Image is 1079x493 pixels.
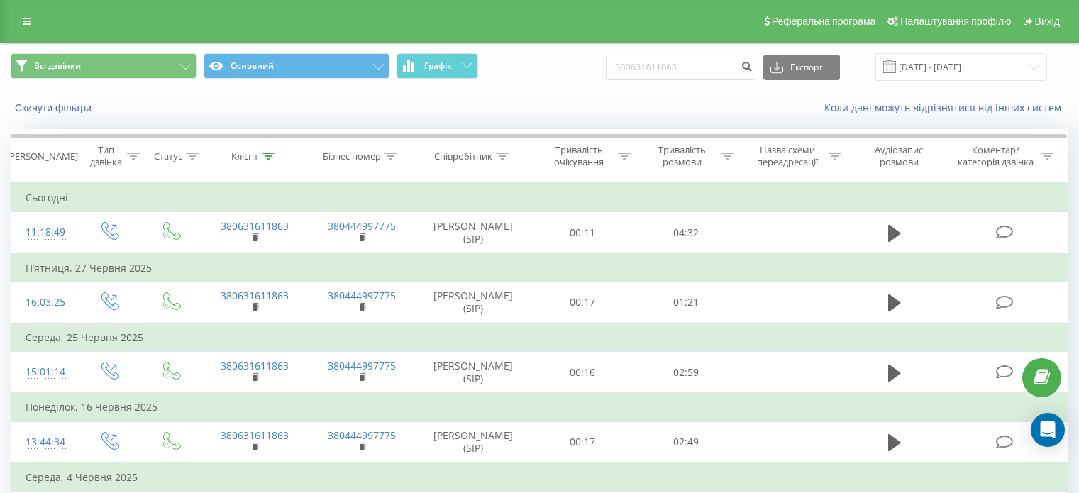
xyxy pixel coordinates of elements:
td: [PERSON_NAME] (SIP) [416,421,531,463]
div: [PERSON_NAME] [6,150,78,162]
td: 00:17 [531,282,634,323]
td: [PERSON_NAME] (SIP) [416,352,531,394]
span: Всі дзвінки [34,60,81,72]
input: Пошук за номером [606,55,756,80]
div: Коментар/категорія дзвінка [954,144,1037,168]
span: Графік [424,61,452,71]
div: Бізнес номер [323,150,381,162]
td: Сьогодні [11,184,1068,212]
td: Середа, 25 Червня 2025 [11,323,1068,352]
div: Тривалість очікування [544,144,615,168]
div: 16:03:25 [26,289,63,316]
td: 01:21 [634,282,737,323]
div: Аудіозапис розмови [858,144,941,168]
a: 380444997775 [328,428,396,442]
td: 00:16 [531,352,634,394]
td: П’ятниця, 27 Червня 2025 [11,254,1068,282]
div: Клієнт [231,150,258,162]
div: Співробітник [434,150,492,162]
div: 13:44:34 [26,428,63,456]
a: 380631611863 [221,428,289,442]
span: Реферальна програма [772,16,876,27]
div: 15:01:14 [26,358,63,386]
div: Тривалість розмови [647,144,718,168]
td: 02:59 [634,352,737,394]
div: Статус [154,150,182,162]
td: [PERSON_NAME] (SIP) [416,212,531,254]
div: 11:18:49 [26,218,63,246]
div: Назва схеми переадресації [751,144,825,168]
td: 02:49 [634,421,737,463]
td: [PERSON_NAME] (SIP) [416,282,531,323]
button: Основний [204,53,389,79]
span: Вихід [1035,16,1060,27]
button: Всі дзвінки [11,53,197,79]
a: 380444997775 [328,219,396,233]
td: 04:32 [634,212,737,254]
a: Коли дані можуть відрізнятися вiд інших систем [824,101,1068,114]
a: 380631611863 [221,359,289,372]
td: Понеділок, 16 Червня 2025 [11,393,1068,421]
a: 380631611863 [221,219,289,233]
td: Середа, 4 Червня 2025 [11,463,1068,492]
button: Графік [397,53,478,79]
div: Open Intercom Messenger [1031,413,1065,447]
td: 00:11 [531,212,634,254]
div: Тип дзвінка [89,144,123,168]
a: 380444997775 [328,289,396,302]
button: Скинути фільтри [11,101,99,114]
button: Експорт [763,55,840,80]
a: 380631611863 [221,289,289,302]
td: 00:17 [531,421,634,463]
span: Налаштування профілю [900,16,1011,27]
a: 380444997775 [328,359,396,372]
